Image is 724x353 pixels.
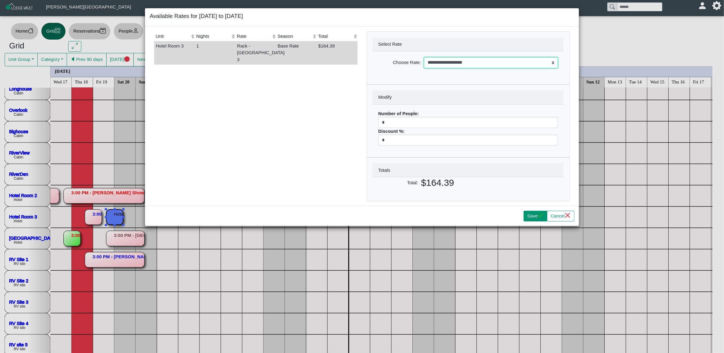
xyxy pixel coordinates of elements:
[277,33,313,40] div: Season
[378,129,405,134] b: Discount %:
[547,211,574,222] button: Cancelx
[373,90,564,104] div: Modify
[378,111,419,116] b: Number of People:
[154,41,195,65] td: Hotel Room 3
[195,41,235,65] td: 1
[524,211,547,222] button: Savecheck
[237,33,272,40] div: Rate
[373,163,564,177] div: Totals
[538,213,544,218] svg: check
[156,33,191,40] div: Unit
[371,177,419,191] label: Total:
[318,33,353,40] div: Total
[565,213,571,218] svg: x
[196,33,231,40] div: Nights
[235,41,276,65] td: Rack - [GEOGRAPHIC_DATA] 3
[150,13,243,20] h5: Available Rates for [DATE] to [DATE]
[421,177,564,188] h2: $164.39
[276,41,317,65] td: Base Rate
[377,57,422,68] label: Choose Rate:
[373,37,564,51] div: Select Rate
[317,41,357,65] td: $164.39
